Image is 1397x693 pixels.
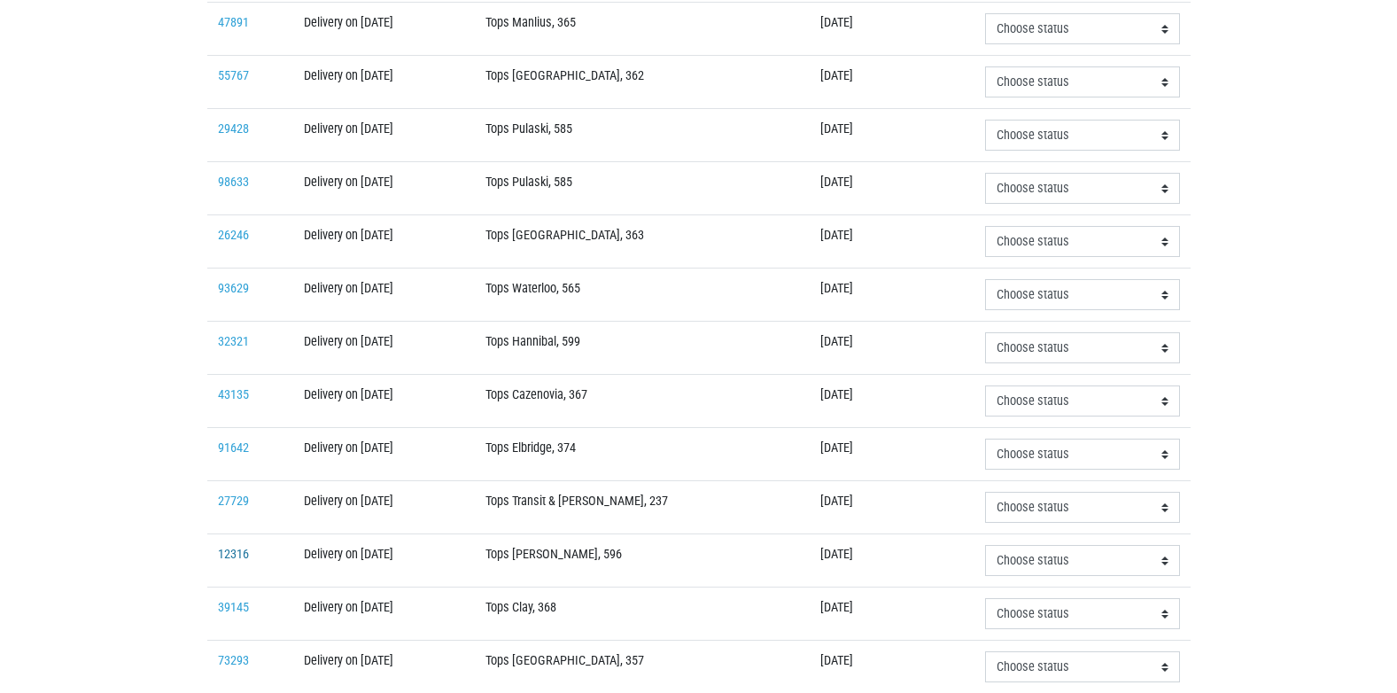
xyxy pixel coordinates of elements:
[810,109,974,162] td: [DATE]
[293,481,476,534] td: Delivery on [DATE]
[475,428,810,481] td: Tops Elbridge, 374
[810,534,974,588] td: [DATE]
[810,481,974,534] td: [DATE]
[218,494,249,509] a: 27729
[293,215,476,269] td: Delivery on [DATE]
[293,375,476,428] td: Delivery on [DATE]
[475,481,810,534] td: Tops Transit & [PERSON_NAME], 237
[293,322,476,375] td: Delivery on [DATE]
[475,322,810,375] td: Tops Hannibal, 599
[810,428,974,481] td: [DATE]
[475,375,810,428] td: Tops Cazenovia, 367
[475,588,810,641] td: Tops Clay, 368
[218,121,249,136] a: 29428
[218,653,249,668] a: 73293
[810,215,974,269] td: [DATE]
[810,375,974,428] td: [DATE]
[810,588,974,641] td: [DATE]
[293,109,476,162] td: Delivery on [DATE]
[293,162,476,215] td: Delivery on [DATE]
[218,547,249,562] a: 12316
[475,56,810,109] td: Tops [GEOGRAPHIC_DATA], 362
[218,228,249,243] a: 26246
[475,215,810,269] td: Tops [GEOGRAPHIC_DATA], 363
[218,387,249,402] a: 43135
[293,428,476,481] td: Delivery on [DATE]
[218,440,249,456] a: 91642
[810,162,974,215] td: [DATE]
[810,322,974,375] td: [DATE]
[218,281,249,296] a: 93629
[475,109,810,162] td: Tops Pulaski, 585
[810,56,974,109] td: [DATE]
[475,3,810,56] td: Tops Manlius, 365
[218,15,249,30] a: 47891
[475,162,810,215] td: Tops Pulaski, 585
[218,334,249,349] a: 32321
[810,269,974,322] td: [DATE]
[218,68,249,83] a: 55767
[810,3,974,56] td: [DATE]
[475,269,810,322] td: Tops Waterloo, 565
[218,600,249,615] a: 39145
[293,56,476,109] td: Delivery on [DATE]
[475,534,810,588] td: Tops [PERSON_NAME], 596
[293,534,476,588] td: Delivery on [DATE]
[218,175,249,190] a: 98633
[293,269,476,322] td: Delivery on [DATE]
[293,3,476,56] td: Delivery on [DATE]
[293,588,476,641] td: Delivery on [DATE]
